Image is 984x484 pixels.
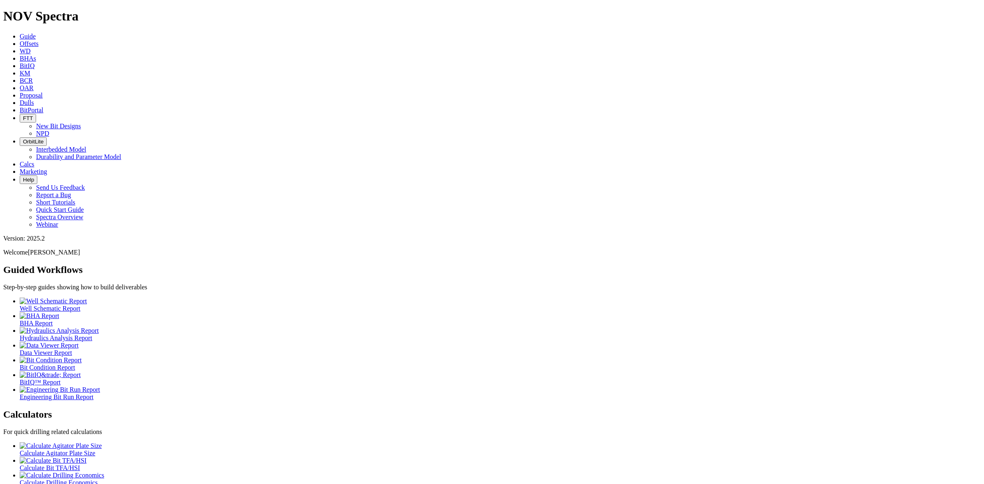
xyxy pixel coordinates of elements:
a: Durability and Parameter Model [36,153,121,160]
a: Guide [20,33,36,40]
span: FTT [23,115,33,121]
a: Webinar [36,221,58,228]
a: KM [20,70,30,77]
a: WD [20,48,31,55]
p: Step-by-step guides showing how to build deliverables [3,284,981,291]
img: Engineering Bit Run Report [20,386,100,393]
a: Proposal [20,92,43,99]
span: Well Schematic Report [20,305,80,312]
img: BHA Report [20,312,59,320]
a: Hydraulics Analysis Report Hydraulics Analysis Report [20,327,981,341]
a: Dulls [20,99,34,106]
span: Bit Condition Report [20,364,75,371]
a: New Bit Designs [36,123,81,130]
img: Bit Condition Report [20,357,82,364]
span: [PERSON_NAME] [28,249,80,256]
a: Short Tutorials [36,199,75,206]
a: BitPortal [20,107,43,114]
a: Calculate Agitator Plate Size Calculate Agitator Plate Size [20,442,981,457]
img: Calculate Agitator Plate Size [20,442,102,450]
a: Report a Bug [36,191,71,198]
button: FTT [20,114,36,123]
h2: Calculators [3,409,981,420]
div: Version: 2025.2 [3,235,981,242]
img: Well Schematic Report [20,298,87,305]
img: Data Viewer Report [20,342,79,349]
a: Offsets [20,40,39,47]
p: Welcome [3,249,981,256]
a: OAR [20,84,34,91]
a: BitIQ [20,62,34,69]
span: Hydraulics Analysis Report [20,334,92,341]
a: Engineering Bit Run Report Engineering Bit Run Report [20,386,981,400]
a: Send Us Feedback [36,184,85,191]
a: BCR [20,77,33,84]
a: Interbedded Model [36,146,86,153]
h1: NOV Spectra [3,9,981,24]
a: Quick Start Guide [36,206,84,213]
a: Well Schematic Report Well Schematic Report [20,298,981,312]
img: Hydraulics Analysis Report [20,327,99,334]
a: BHAs [20,55,36,62]
span: Engineering Bit Run Report [20,393,93,400]
a: BHA Report BHA Report [20,312,981,327]
h2: Guided Workflows [3,264,981,275]
span: OrbitLite [23,139,43,145]
a: Marketing [20,168,47,175]
button: Help [20,175,37,184]
a: Bit Condition Report Bit Condition Report [20,357,981,371]
a: BitIQ&trade; Report BitIQ™ Report [20,371,981,386]
span: Data Viewer Report [20,349,72,356]
p: For quick drilling related calculations [3,428,981,436]
img: Calculate Drilling Economics [20,472,104,479]
button: OrbitLite [20,137,47,146]
a: Calculate Bit TFA/HSI Calculate Bit TFA/HSI [20,457,981,471]
span: BitIQ™ Report [20,379,61,386]
span: BHA Report [20,320,52,327]
span: Help [23,177,34,183]
img: Calculate Bit TFA/HSI [20,457,87,464]
a: Calcs [20,161,34,168]
a: NPD [36,130,49,137]
a: Spectra Overview [36,214,83,220]
a: Data Viewer Report Data Viewer Report [20,342,981,356]
img: BitIQ&trade; Report [20,371,81,379]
